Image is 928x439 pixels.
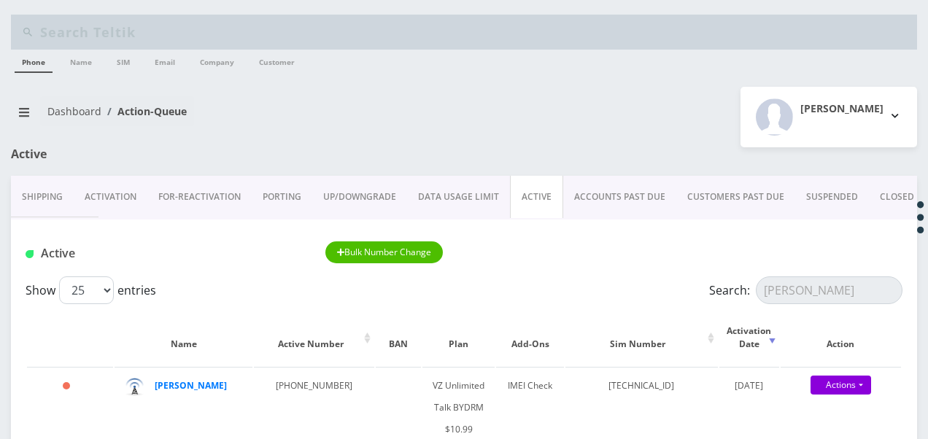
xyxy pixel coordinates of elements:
[11,176,74,218] a: Shipping
[869,176,925,218] a: CLOSED
[63,50,99,71] a: Name
[252,50,302,71] a: Customer
[109,50,137,71] a: SIM
[252,176,312,218] a: PORTING
[26,250,34,258] img: Active
[719,310,779,365] th: Activation Date: activate to sort column ascending
[15,50,53,73] a: Phone
[26,276,156,304] label: Show entries
[811,376,871,395] a: Actions
[254,310,374,365] th: Active Number: activate to sort column ascending
[422,310,495,365] th: Plan
[47,104,101,118] a: Dashboard
[795,176,869,218] a: SUSPENDED
[565,310,718,365] th: Sim Number: activate to sort column ascending
[312,176,407,218] a: UP/DOWNGRADE
[11,147,298,161] h1: Active
[115,310,252,365] th: Name
[800,103,883,115] h2: [PERSON_NAME]
[709,276,902,304] label: Search:
[510,176,563,218] a: ACTIVE
[74,176,147,218] a: Activation
[735,379,763,392] span: [DATE]
[155,379,227,392] a: [PERSON_NAME]
[563,176,676,218] a: ACCOUNTS PAST DUE
[193,50,241,71] a: Company
[496,310,563,365] th: Add-Ons
[40,18,913,46] input: Search Teltik
[11,96,453,138] nav: breadcrumb
[147,50,182,71] a: Email
[59,276,114,304] select: Showentries
[503,375,556,397] div: IMEI Check
[376,310,421,365] th: BAN
[325,241,444,263] button: Bulk Number Change
[147,176,252,218] a: FOR-REActivation
[26,246,303,260] h1: Active
[756,276,902,304] input: Search:
[407,176,510,218] a: DATA USAGE LIMIT
[101,104,187,119] li: Action-Queue
[741,87,917,147] button: [PERSON_NAME]
[676,176,795,218] a: CUSTOMERS PAST DUE
[781,310,901,365] th: Action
